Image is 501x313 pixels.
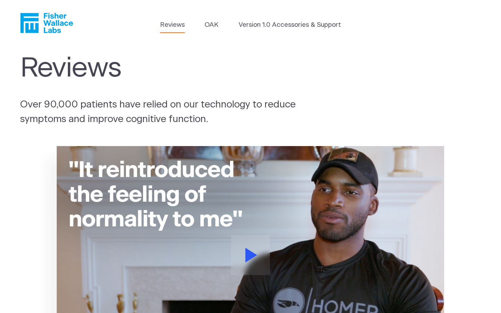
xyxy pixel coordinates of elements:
[20,98,324,127] p: Over 90,000 patients have relied on our technology to reduce symptoms and improve cognitive funct...
[239,20,341,30] a: Version 1.0 Accessories & Support
[245,248,257,262] svg: Play
[160,20,185,30] a: Reviews
[205,20,218,30] a: OAK
[20,13,73,33] a: Fisher Wallace
[20,53,310,85] h1: Reviews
